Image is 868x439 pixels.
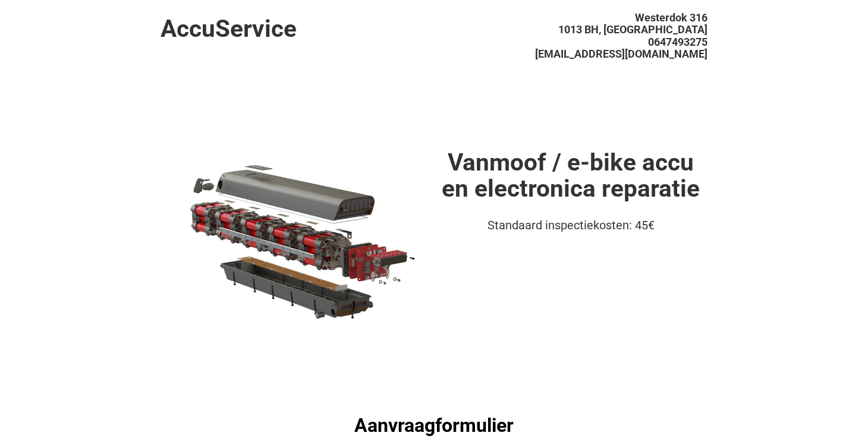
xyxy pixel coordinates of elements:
[558,23,707,36] span: 1013 BH, [GEOGRAPHIC_DATA]
[488,218,655,232] span: Standaard inspectiekosten: 45€
[434,149,707,202] h1: Vanmoof / e-bike accu en electronica reparatie
[161,15,434,42] h1: AccuService
[535,48,707,60] span: [EMAIL_ADDRESS][DOMAIN_NAME]
[648,36,707,48] span: 0647493275
[161,149,434,331] img: battery.webp
[635,11,707,24] span: Westerdok 316
[262,413,606,438] div: Aanvraagformulier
